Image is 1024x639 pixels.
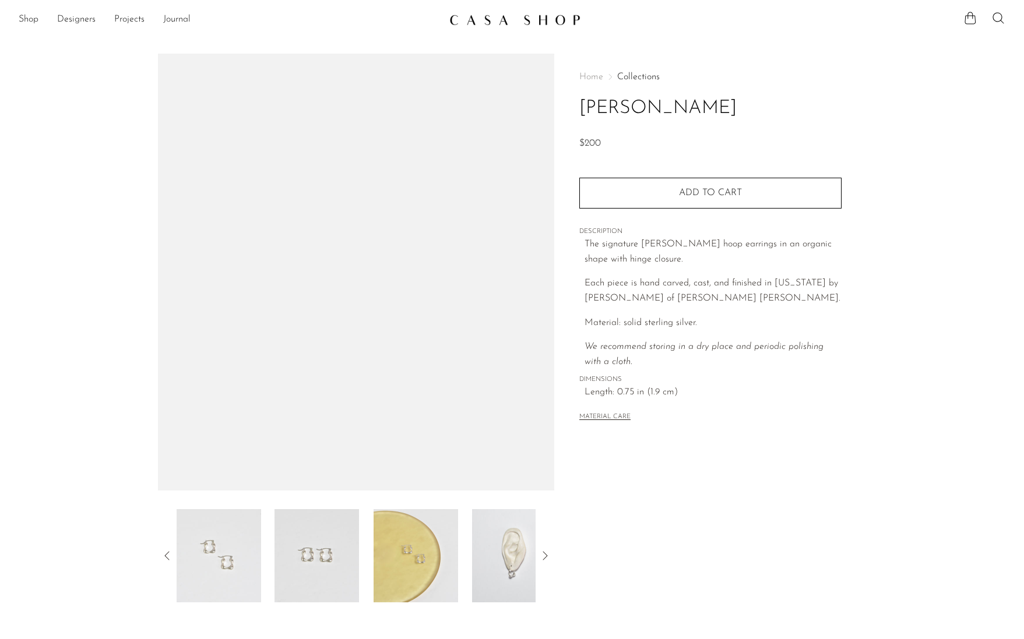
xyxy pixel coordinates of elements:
[585,239,832,264] span: The signature [PERSON_NAME] hoop earrings in an organic shape with hinge closure.
[585,385,842,400] span: Length: 0.75 in (1.9 cm)
[114,12,145,27] a: Projects
[579,139,601,148] span: $200
[374,509,458,602] img: Owen Earrings
[585,342,824,366] i: We recommend storing in a dry place and periodic polishing with a cloth.
[579,178,842,208] button: Add to cart
[275,509,359,602] img: Owen Earrings
[177,509,261,602] img: Owen Earrings
[579,72,603,82] span: Home
[579,94,842,123] h1: [PERSON_NAME]
[579,413,631,422] button: MATERIAL CARE
[472,509,557,602] img: Owen Earrings
[579,227,842,237] span: DESCRIPTION
[579,375,842,385] span: DIMENSIONS
[585,316,842,331] p: Material: solid sterling silver.
[163,12,191,27] a: Journal
[679,188,742,197] span: Add to cart
[617,72,660,82] a: Collections
[579,72,842,82] nav: Breadcrumbs
[19,10,440,30] ul: NEW HEADER MENU
[585,276,842,306] p: Each piece is hand carved, cast, and finished in [US_STATE] by [PERSON_NAME] of [PERSON_NAME] [PE...
[19,12,38,27] a: Shop
[19,10,440,30] nav: Desktop navigation
[57,12,96,27] a: Designers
